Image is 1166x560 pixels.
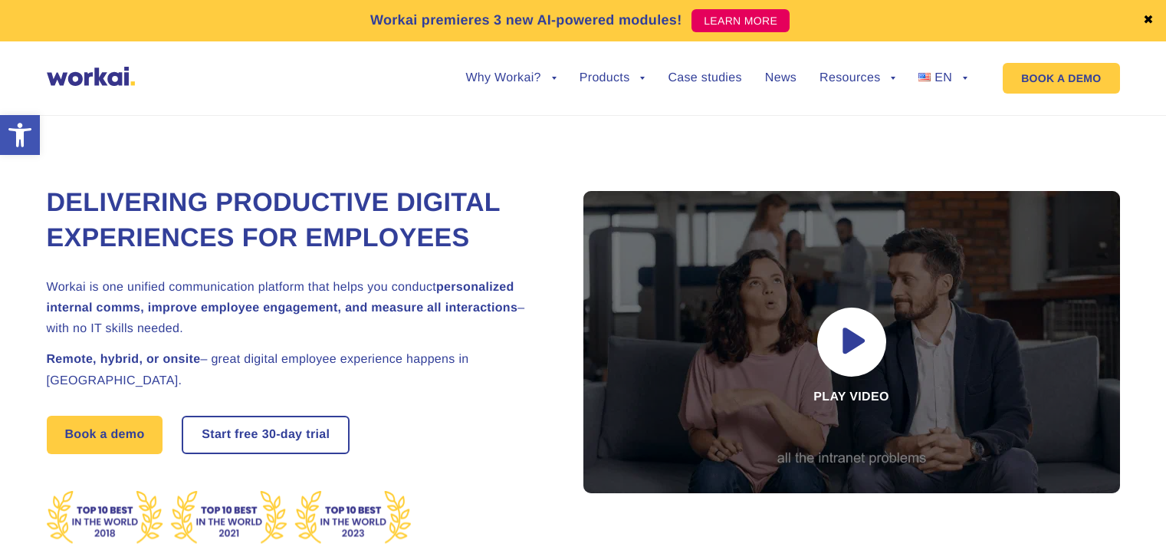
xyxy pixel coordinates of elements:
p: Workai premieres 3 new AI-powered modules! [370,10,682,31]
a: Products [580,72,645,84]
span: EN [934,71,952,84]
a: ✖ [1143,15,1154,27]
a: Case studies [668,72,741,84]
a: Book a demo [47,416,163,454]
strong: Remote, hybrid, or onsite [47,353,201,366]
h2: – great digital employee experience happens in [GEOGRAPHIC_DATA]. [47,349,545,390]
i: 30-day [262,429,303,441]
a: Resources [819,72,895,84]
a: Start free30-daytrial [183,417,348,453]
div: Play video [583,191,1120,493]
a: Why Workai? [465,72,556,84]
h1: Delivering Productive Digital Experiences for Employees [47,186,545,256]
a: BOOK A DEMO [1003,63,1119,94]
a: LEARN MORE [691,9,790,32]
a: News [765,72,796,84]
h2: Workai is one unified communication platform that helps you conduct – with no IT skills needed. [47,277,545,340]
